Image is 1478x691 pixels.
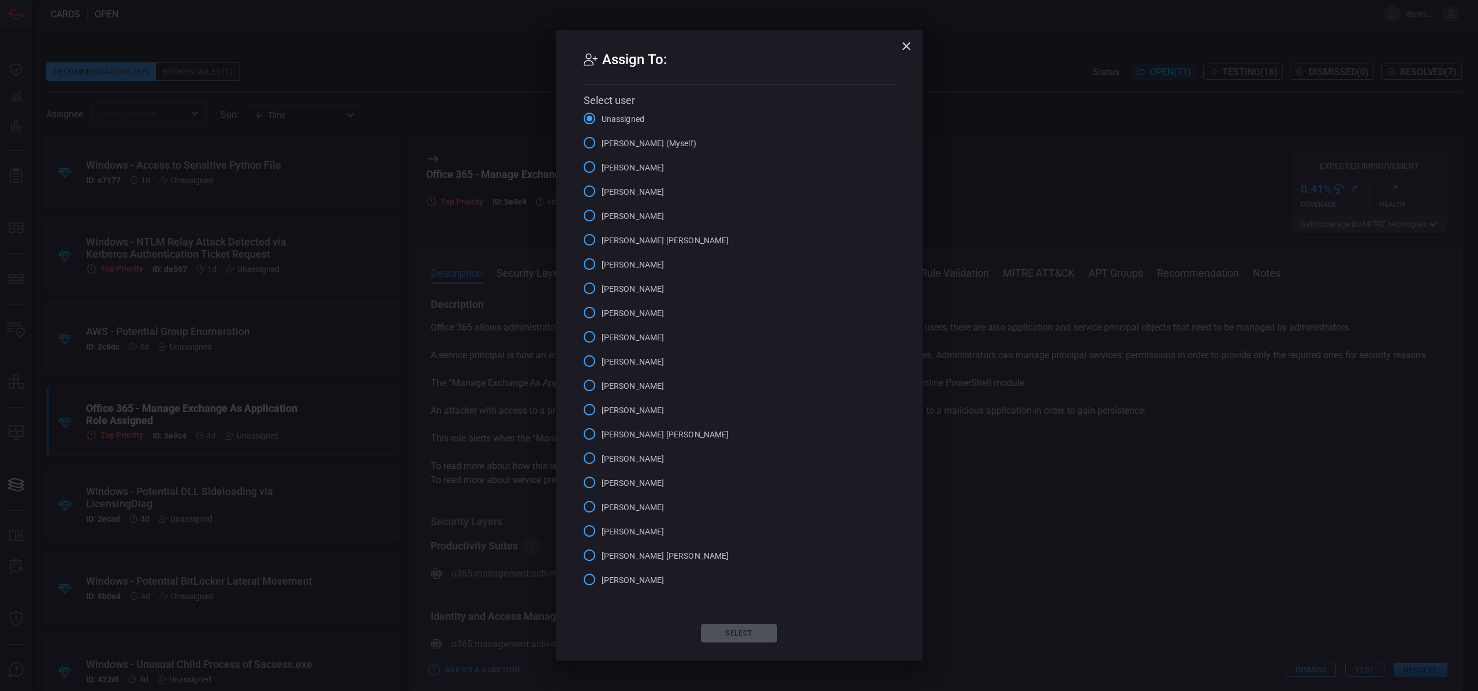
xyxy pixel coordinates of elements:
[602,186,665,198] span: [PERSON_NAME]
[602,307,665,320] span: [PERSON_NAME]
[584,94,635,106] span: Select user
[602,235,729,247] span: [PERSON_NAME] [PERSON_NAME]
[602,259,665,271] span: [PERSON_NAME]
[584,49,895,85] h2: Assign To:
[602,332,665,344] span: [PERSON_NAME]
[602,138,696,150] span: [PERSON_NAME] (Myself)
[602,404,665,417] span: [PERSON_NAME]
[602,429,729,441] span: [PERSON_NAME] [PERSON_NAME]
[602,477,665,489] span: [PERSON_NAME]
[602,162,665,174] span: [PERSON_NAME]
[602,550,729,562] span: [PERSON_NAME] [PERSON_NAME]
[602,356,665,368] span: [PERSON_NAME]
[602,453,665,465] span: [PERSON_NAME]
[602,113,645,125] span: Unassigned
[602,210,665,222] span: [PERSON_NAME]
[602,380,665,392] span: [PERSON_NAME]
[602,283,665,295] span: [PERSON_NAME]
[602,526,665,538] span: [PERSON_NAME]
[602,574,665,586] span: [PERSON_NAME]
[602,501,665,514] span: [PERSON_NAME]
